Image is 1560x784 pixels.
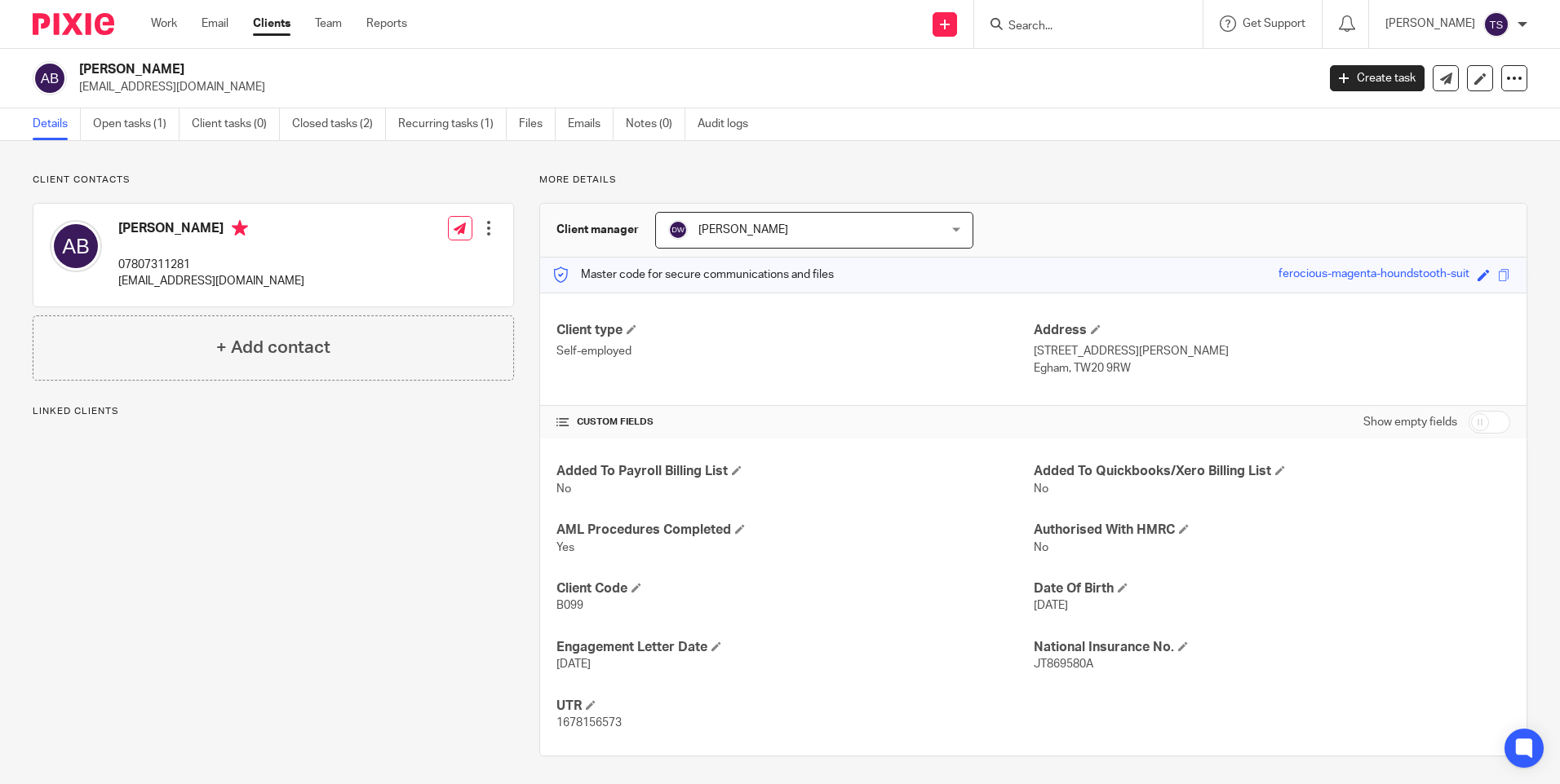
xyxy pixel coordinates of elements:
[93,108,179,140] a: Open tasks (1)
[556,639,1033,656] h4: Engagement Letter Date
[192,108,280,140] a: Client tasks (0)
[216,335,330,360] h4: + Add contact
[33,13,114,35] img: Pixie
[1034,639,1510,656] h4: National Insurance No.
[1034,360,1510,377] p: Egham, TW20 9RW
[668,220,688,240] img: svg%3E
[33,108,81,140] a: Details
[556,322,1033,339] h4: Client type
[398,108,507,140] a: Recurring tasks (1)
[519,108,556,140] a: Files
[556,580,1033,597] h4: Client Code
[556,483,571,495] span: No
[232,220,248,236] i: Primary
[556,600,583,611] span: B099
[556,343,1033,359] p: Self-employed
[33,405,514,418] p: Linked clients
[1034,580,1510,597] h4: Date Of Birth
[1034,343,1510,359] p: [STREET_ADDRESS][PERSON_NAME]
[366,15,407,32] a: Reports
[552,266,834,283] p: Master code for secure communications and files
[698,108,760,140] a: Audit logs
[33,61,67,95] img: svg%3E
[1034,322,1510,339] h4: Address
[1385,15,1475,32] p: [PERSON_NAME]
[1034,463,1510,480] h4: Added To Quickbooks/Xero Billing List
[556,222,639,238] h3: Client manager
[556,416,1033,429] h4: CUSTOM FIELDS
[50,220,102,272] img: svg%3E
[556,542,574,553] span: Yes
[556,522,1033,539] h4: AML Procedures Completed
[79,61,1060,78] h2: [PERSON_NAME]
[118,220,304,240] h4: [PERSON_NAME]
[253,15,290,32] a: Clients
[292,108,386,140] a: Closed tasks (2)
[1007,20,1154,34] input: Search
[568,108,614,140] a: Emails
[698,224,788,236] span: [PERSON_NAME]
[1483,11,1509,37] img: svg%3E
[539,174,1527,187] p: More details
[626,108,685,140] a: Notes (0)
[1330,65,1425,91] a: Create task
[1279,266,1469,284] div: ferocious-magenta-houndstooth-suit
[1034,522,1510,539] h4: Authorised With HMRC
[556,463,1033,480] h4: Added To Payroll Billing List
[1034,658,1093,670] span: JT869580A
[1034,542,1048,553] span: No
[1363,414,1457,430] label: Show empty fields
[151,15,177,32] a: Work
[315,15,342,32] a: Team
[118,257,304,273] p: 07807311281
[118,273,304,289] p: [EMAIL_ADDRESS][DOMAIN_NAME]
[79,79,1305,95] p: [EMAIL_ADDRESS][DOMAIN_NAME]
[556,698,1033,715] h4: UTR
[1034,600,1068,611] span: [DATE]
[556,658,591,670] span: [DATE]
[1034,483,1048,495] span: No
[202,15,228,32] a: Email
[1243,18,1305,29] span: Get Support
[556,717,622,729] span: 1678156573
[33,174,514,187] p: Client contacts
